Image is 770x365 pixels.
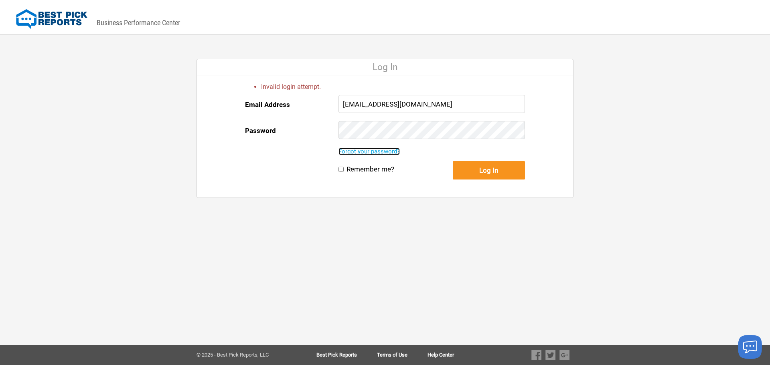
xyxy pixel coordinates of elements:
[197,352,291,358] div: © 2025 - Best Pick Reports, LLC
[428,352,454,358] a: Help Center
[377,352,428,358] a: Terms of Use
[197,59,573,75] div: Log In
[245,95,290,114] label: Email Address
[738,335,762,359] button: Launch chat
[261,83,525,91] li: Invalid login attempt.
[16,9,87,29] img: Best Pick Reports Logo
[245,121,276,140] label: Password
[338,148,400,155] a: Forgot your password?
[346,165,394,173] label: Remember me?
[316,352,377,358] a: Best Pick Reports
[453,161,525,179] button: Log In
